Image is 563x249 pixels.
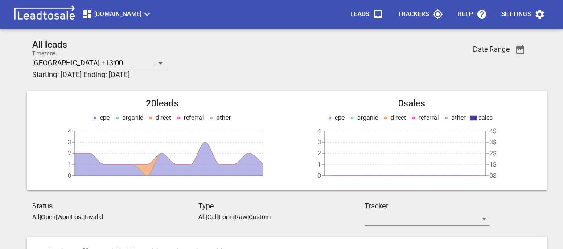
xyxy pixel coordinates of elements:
[489,139,497,146] tspan: 3$
[32,39,448,50] h2: All leads
[198,201,365,212] h3: Type
[32,201,198,212] h3: Status
[335,114,345,121] span: cpc
[489,127,497,135] tspan: 4$
[37,98,287,109] h2: 20 leads
[68,127,71,135] tspan: 4
[207,213,218,220] p: Call
[489,172,497,179] tspan: 0$
[390,114,406,121] span: direct
[41,213,56,220] p: Open
[473,45,510,53] h3: Date Range
[219,213,234,220] p: Form
[478,114,493,121] span: sales
[156,114,171,121] span: direct
[350,10,369,19] p: Leads
[78,5,156,23] button: [DOMAIN_NAME]
[510,39,531,61] button: Date Range
[122,114,143,121] span: organic
[206,213,207,220] span: |
[11,5,78,23] img: logo
[317,150,321,157] tspan: 2
[365,201,489,212] h3: Tracker
[287,98,537,109] h2: 0 sales
[489,150,497,157] tspan: 2$
[32,69,448,80] h3: Starting: [DATE] Ending: [DATE]
[501,10,531,19] p: Settings
[68,139,71,146] tspan: 3
[85,213,103,220] p: Invalid
[100,114,110,121] span: cpc
[317,139,321,146] tspan: 3
[247,213,249,220] span: |
[398,10,429,19] p: Trackers
[32,213,40,220] aside: All
[82,9,152,20] span: [DOMAIN_NAME]
[357,114,378,121] span: organic
[489,161,497,168] tspan: 1$
[40,213,41,220] span: |
[71,213,83,220] p: Lost
[68,172,71,179] tspan: 0
[83,213,85,220] span: |
[184,114,204,121] span: referral
[249,213,271,220] p: Custom
[218,213,219,220] span: |
[70,213,71,220] span: |
[56,213,57,220] span: |
[234,213,235,220] span: |
[198,213,206,220] aside: All
[68,161,71,168] tspan: 1
[235,213,247,220] p: Raw
[451,114,466,121] span: other
[68,150,71,157] tspan: 2
[32,51,56,56] label: Timezone
[32,58,123,68] p: [GEOGRAPHIC_DATA] +13:00
[457,10,473,19] p: Help
[317,127,321,135] tspan: 4
[317,161,321,168] tspan: 1
[216,114,231,121] span: other
[419,114,439,121] span: referral
[57,213,70,220] p: Won
[317,172,321,179] tspan: 0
